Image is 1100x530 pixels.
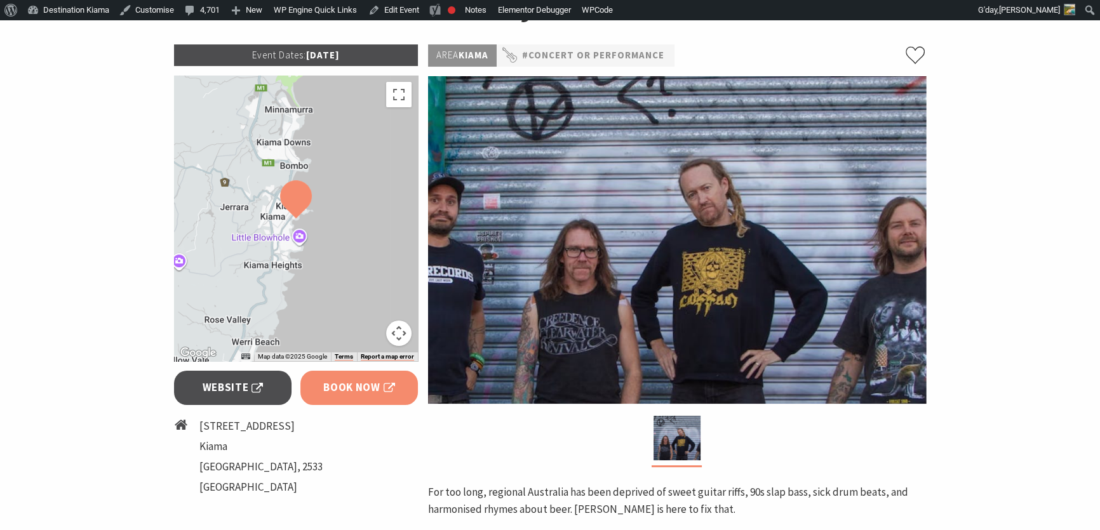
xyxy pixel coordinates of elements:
button: Toggle fullscreen view [386,82,412,107]
a: Report a map error [361,353,414,361]
p: For too long, regional Australia has been deprived of sweet guitar riffs, 90s slap bass, sick dru... [428,484,926,518]
button: Keyboard shortcuts [241,352,250,361]
a: #Concert or Performance [522,48,664,63]
span: Area [436,49,459,61]
img: Frenzel Rhomb Kiama Pavilion Saturday 4th October [654,416,701,460]
li: [GEOGRAPHIC_DATA], 2533 [199,458,323,475]
div: Focus keyphrase not set [448,6,455,14]
a: Terms (opens in new tab) [335,353,353,361]
a: Website [174,371,292,404]
span: Website [203,379,264,396]
span: Map data ©2025 Google [258,353,327,360]
a: Open this area in Google Maps (opens a new window) [177,345,219,361]
span: Book Now [323,379,395,396]
p: [DATE] [174,44,418,66]
img: Frenzel Rhomb Kiama Pavilion Saturday 4th October [428,76,927,404]
p: Kiama [428,44,497,67]
img: Google [177,345,219,361]
li: [STREET_ADDRESS] [199,418,323,435]
li: [GEOGRAPHIC_DATA] [199,479,323,496]
button: Map camera controls [386,321,412,346]
span: [PERSON_NAME] [999,5,1060,15]
li: Kiama [199,438,323,455]
a: Book Now [300,371,418,404]
span: Event Dates: [252,49,306,61]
